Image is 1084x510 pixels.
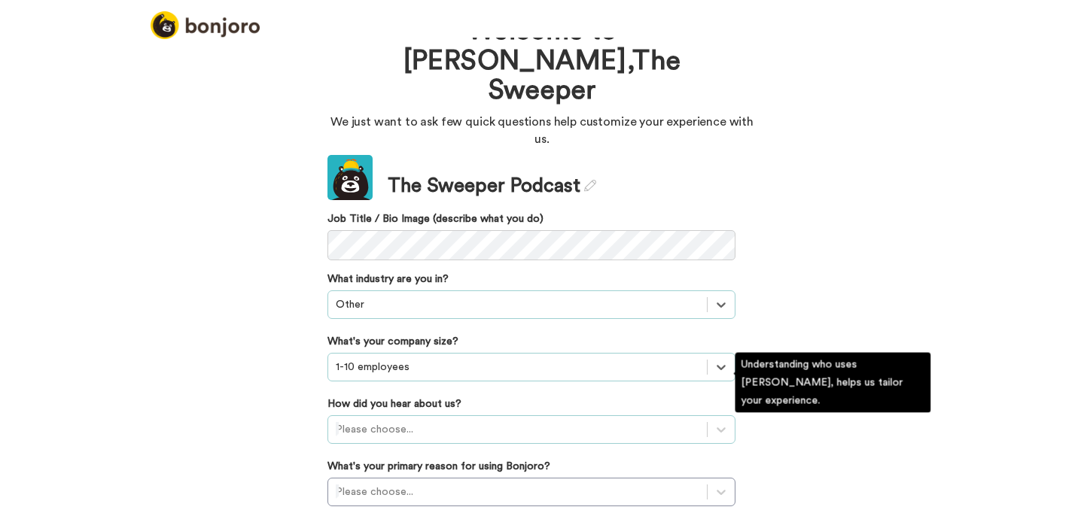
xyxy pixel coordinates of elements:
p: We just want to ask few quick questions help customize your experience with us. [327,114,757,148]
h1: Welcome to [PERSON_NAME], The Sweeper [373,17,711,106]
label: What's your primary reason for using Bonjoro? [327,459,550,474]
div: Understanding who uses [PERSON_NAME], helps us tailor your experience. [735,353,931,413]
label: Job Title / Bio Image (describe what you do) [327,211,735,226]
img: logo_full.png [151,11,260,39]
label: What industry are you in? [327,272,449,287]
label: What's your company size? [327,334,458,349]
label: How did you hear about us? [327,396,461,411]
div: The Sweeper Podcast [388,172,596,200]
